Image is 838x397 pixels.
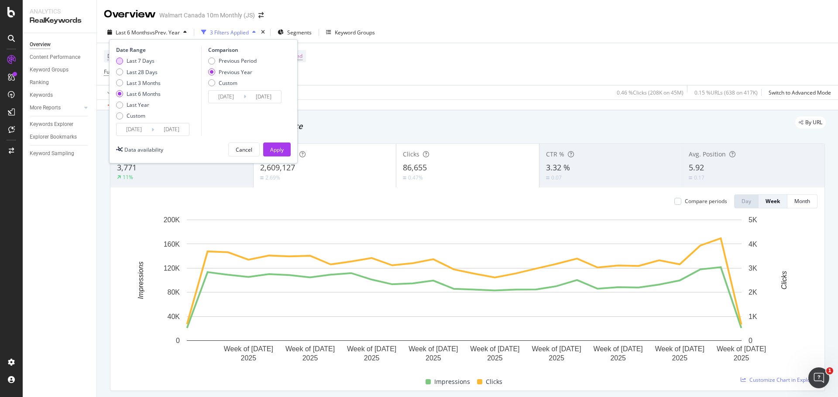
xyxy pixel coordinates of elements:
[805,120,822,125] span: By URL
[766,197,780,205] div: Week
[487,354,503,362] text: 2025
[30,16,89,26] div: RealKeywords
[137,261,144,299] text: Impressions
[154,123,189,136] input: End Date
[116,79,161,87] div: Last 3 Months
[434,377,470,387] span: Impressions
[30,103,61,112] div: More Reports
[594,345,643,353] text: Week of [DATE]
[741,376,817,383] a: Customize Chart in Explorer
[124,146,163,153] div: Data availability
[749,313,757,320] text: 1K
[549,354,564,362] text: 2025
[116,101,161,109] div: Last Year
[164,240,180,248] text: 160K
[694,174,704,181] div: 0.17
[270,146,284,153] div: Apply
[117,162,137,173] span: 3,771
[610,354,626,362] text: 2025
[259,28,267,37] div: times
[116,90,161,98] div: Last 6 Months
[168,313,180,320] text: 40K
[219,68,252,76] div: Previous Year
[127,79,161,87] div: Last 3 Months
[117,215,811,366] svg: A chart.
[265,174,280,181] div: 2.69%
[409,345,458,353] text: Week of [DATE]
[546,162,570,173] span: 3.32 %
[403,162,427,173] span: 86,655
[717,345,766,353] text: Week of [DATE]
[685,197,727,205] div: Compare periods
[689,162,704,173] span: 5.92
[30,78,90,87] a: Ranking
[546,150,564,158] span: CTR %
[689,176,692,179] img: Equal
[30,78,49,87] div: Ranking
[287,29,312,36] span: Segments
[30,91,53,100] div: Keywords
[323,25,378,39] button: Keyword Groups
[30,65,90,75] a: Keyword Groups
[208,46,284,54] div: Comparison
[107,52,124,60] span: Device
[30,120,73,129] div: Keywords Explorer
[168,288,180,296] text: 80K
[30,103,82,112] a: More Reports
[30,149,74,158] div: Keyword Sampling
[104,68,123,75] span: Full URL
[486,377,502,387] span: Clicks
[364,354,380,362] text: 2025
[655,345,704,353] text: Week of [DATE]
[116,68,161,76] div: Last 28 Days
[159,11,255,20] div: Walmart Canada 10m Monthly (JS)
[210,29,249,36] div: 3 Filters Applied
[826,367,833,374] span: 1
[759,194,787,208] button: Week
[116,46,199,54] div: Date Range
[274,25,315,39] button: Segments
[749,216,757,224] text: 5K
[532,345,581,353] text: Week of [DATE]
[224,345,273,353] text: Week of [DATE]
[117,123,151,136] input: Start Date
[749,337,752,344] text: 0
[302,354,318,362] text: 2025
[208,57,257,64] div: Previous Period
[749,288,757,296] text: 2K
[794,197,810,205] div: Month
[246,91,281,103] input: End Date
[30,40,51,49] div: Overview
[780,271,788,290] text: Clicks
[127,90,161,98] div: Last 6 Months
[127,101,149,109] div: Last Year
[260,176,264,179] img: Equal
[546,176,550,179] img: Equal
[30,91,90,100] a: Keywords
[672,354,688,362] text: 2025
[734,194,759,208] button: Day
[30,132,90,142] a: Explorer Bookmarks
[787,194,817,208] button: Month
[198,25,259,39] button: 3 Filters Applied
[208,79,257,87] div: Custom
[219,79,237,87] div: Custom
[30,7,89,16] div: Analytics
[403,150,419,158] span: Clicks
[765,85,831,99] button: Switch to Advanced Mode
[335,29,375,36] div: Keyword Groups
[30,40,90,49] a: Overview
[30,132,77,142] div: Explorer Bookmarks
[150,29,180,36] span: vs Prev. Year
[408,174,423,181] div: 0.47%
[116,112,161,119] div: Custom
[689,150,726,158] span: Avg. Position
[30,53,90,62] a: Content Performance
[30,120,90,129] a: Keywords Explorer
[209,91,244,103] input: Start Date
[795,116,826,129] div: legacy label
[263,143,291,156] button: Apply
[30,149,90,158] a: Keyword Sampling
[219,57,257,64] div: Previous Period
